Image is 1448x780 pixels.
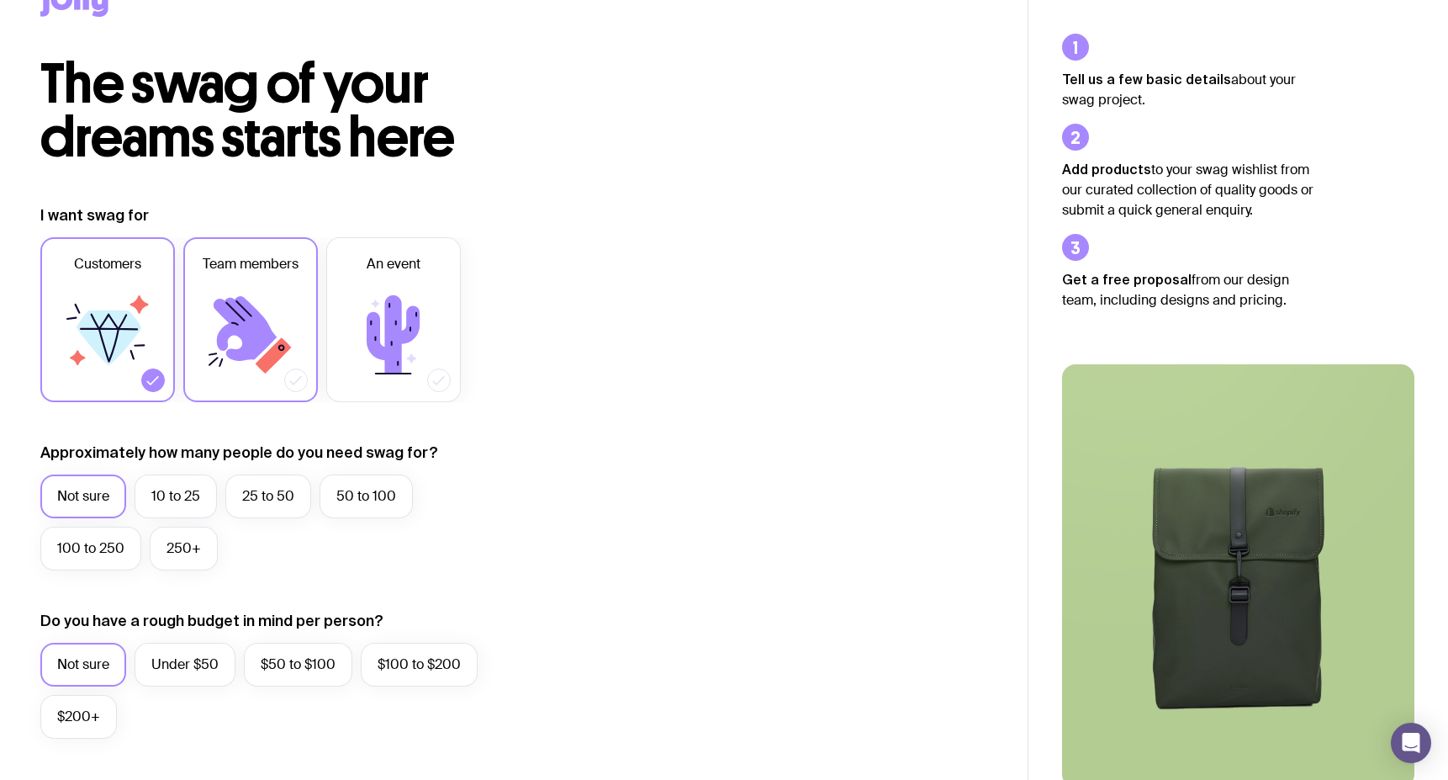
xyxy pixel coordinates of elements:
[40,443,438,463] label: Approximately how many people do you need swag for?
[320,475,413,518] label: 50 to 100
[1062,69,1314,110] p: about your swag project.
[40,611,383,631] label: Do you have a rough budget in mind per person?
[244,643,352,687] label: $50 to $100
[1062,72,1231,87] strong: Tell us a few basic details
[40,50,455,171] span: The swag of your dreams starts here
[135,643,235,687] label: Under $50
[367,254,420,274] span: An event
[40,527,141,570] label: 100 to 250
[150,527,218,570] label: 250+
[361,643,478,687] label: $100 to $200
[225,475,311,518] label: 25 to 50
[135,475,217,518] label: 10 to 25
[74,254,141,274] span: Customers
[1062,162,1151,177] strong: Add products
[1062,159,1314,220] p: to your swag wishlist from our curated collection of quality goods or submit a quick general enqu...
[40,695,117,739] label: $200+
[40,643,126,687] label: Not sure
[1391,723,1431,763] div: Open Intercom Messenger
[1062,269,1314,310] p: from our design team, including designs and pricing.
[1062,272,1192,287] strong: Get a free proposal
[40,205,149,226] label: I want swag for
[40,475,126,518] label: Not sure
[203,254,299,274] span: Team members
